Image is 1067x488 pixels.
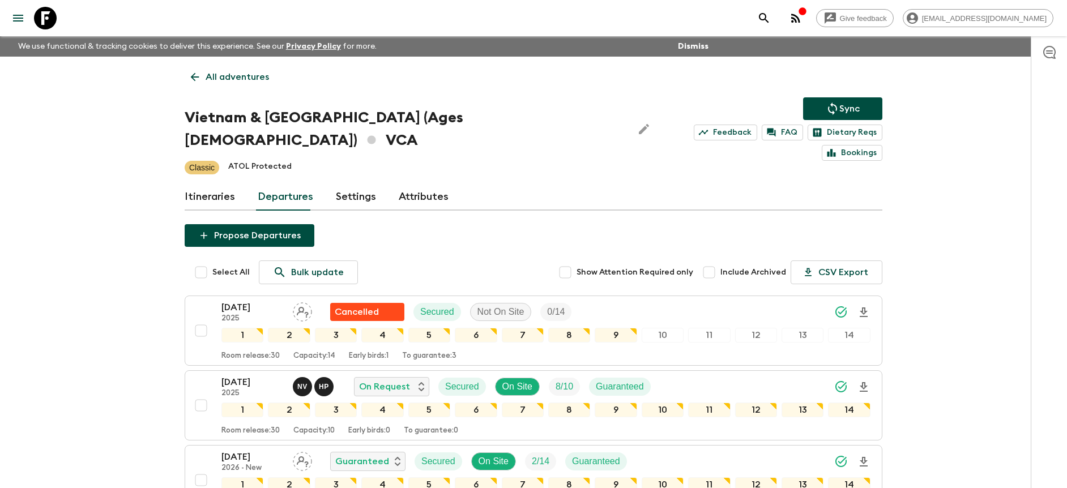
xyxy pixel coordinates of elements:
p: 2025 [221,314,284,323]
p: Guaranteed [596,380,644,393]
div: 1 [221,403,263,417]
div: 6 [455,328,497,343]
div: 3 [315,403,357,417]
div: 12 [735,328,777,343]
div: On Site [471,452,516,470]
p: On Request [359,380,410,393]
button: menu [7,7,29,29]
p: ATOL Protected [228,161,292,174]
p: Capacity: 14 [293,352,335,361]
div: 14 [828,403,870,417]
p: 2 / 14 [532,455,549,468]
div: 13 [782,328,823,343]
svg: Synced Successfully [834,455,848,468]
a: All adventures [185,66,275,88]
div: Not On Site [470,303,532,321]
button: Dismiss [675,38,711,54]
a: Settings [336,183,376,211]
p: Capacity: 10 [293,426,335,435]
div: 9 [595,328,637,343]
p: H P [319,382,329,391]
div: 9 [595,403,637,417]
div: Trip Fill [549,378,580,396]
span: Assign pack leader [293,455,312,464]
button: CSV Export [791,260,882,284]
a: Bookings [822,145,882,161]
span: Include Archived [720,267,786,278]
p: [DATE] [221,450,284,464]
div: Secured [413,303,461,321]
p: Secured [445,380,479,393]
button: search adventures [753,7,775,29]
div: 6 [455,403,497,417]
div: 2 [268,328,310,343]
a: Privacy Policy [286,42,341,50]
p: Secured [421,455,455,468]
p: Guaranteed [572,455,620,468]
h1: Vietnam & [GEOGRAPHIC_DATA] (Ages [DEMOGRAPHIC_DATA]) VCA [185,106,624,152]
div: 8 [548,328,590,343]
div: 12 [735,403,777,417]
svg: Download Onboarding [857,455,870,469]
p: Room release: 30 [221,352,280,361]
div: 11 [688,403,730,417]
p: Cancelled [335,305,379,319]
span: Nguyen Van Canh, Heng PringRathana [293,380,336,389]
a: Attributes [399,183,449,211]
a: Feedback [694,125,757,140]
p: Sync [839,102,860,115]
a: Give feedback [816,9,894,27]
div: [EMAIL_ADDRESS][DOMAIN_NAME] [903,9,1053,27]
p: All adventures [206,70,269,84]
p: On Site [502,380,532,393]
a: Bulk update [259,260,358,284]
a: Dietary Reqs [808,125,882,140]
p: Secured [420,305,454,319]
div: Flash Pack cancellation [330,303,404,321]
p: To guarantee: 3 [402,352,456,361]
button: Propose Departures [185,224,314,247]
div: 10 [642,328,684,343]
p: Room release: 30 [221,426,280,435]
div: 10 [642,403,684,417]
a: Itineraries [185,183,235,211]
div: 14 [828,328,870,343]
svg: Synced Successfully [834,305,848,319]
button: Edit Adventure Title [633,106,655,152]
p: Bulk update [291,266,344,279]
div: Trip Fill [525,452,556,470]
div: 11 [688,328,730,343]
svg: Synced Successfully [834,380,848,393]
p: 0 / 14 [547,305,565,319]
div: 13 [782,403,823,417]
p: N V [297,382,308,391]
p: Classic [189,162,215,173]
div: 2 [268,403,310,417]
svg: Download Onboarding [857,306,870,319]
div: 5 [408,403,450,417]
a: Departures [258,183,313,211]
span: Show Attention Required only [577,267,693,278]
span: Assign pack leader [293,306,312,315]
p: Guaranteed [335,455,389,468]
div: 1 [221,328,263,343]
div: On Site [495,378,540,396]
div: 7 [502,328,544,343]
button: [DATE]2025Nguyen Van Canh, Heng PringRathanaOn RequestSecuredOn SiteTrip FillGuaranteed1234567891... [185,370,882,440]
span: Give feedback [834,14,893,23]
p: [DATE] [221,375,284,389]
p: 2026 - New [221,464,284,473]
p: We use functional & tracking cookies to deliver this experience. See our for more. [14,36,381,57]
p: Not On Site [477,305,524,319]
p: On Site [479,455,509,468]
div: 8 [548,403,590,417]
div: Trip Fill [540,303,571,321]
button: NVHP [293,377,336,396]
p: [DATE] [221,301,284,314]
div: Secured [438,378,486,396]
p: Early birds: 1 [349,352,389,361]
div: 3 [315,328,357,343]
button: [DATE]2025Assign pack leaderFlash Pack cancellationSecuredNot On SiteTrip Fill1234567891011121314... [185,296,882,366]
a: FAQ [762,125,803,140]
div: 7 [502,403,544,417]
